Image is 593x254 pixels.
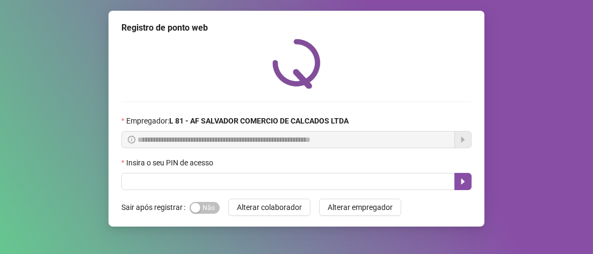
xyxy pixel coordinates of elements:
span: Alterar empregador [328,201,393,213]
span: Empregador : [126,115,349,127]
span: caret-right [459,177,467,186]
button: Alterar colaborador [228,199,310,216]
span: info-circle [128,136,135,143]
label: Insira o seu PIN de acesso [121,157,220,169]
button: Alterar empregador [319,199,401,216]
span: Alterar colaborador [237,201,302,213]
label: Sair após registrar [121,199,190,216]
strong: L 81 - AF SALVADOR COMERCIO DE CALCADOS LTDA [169,117,349,125]
div: Registro de ponto web [121,21,472,34]
img: QRPoint [272,39,321,89]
